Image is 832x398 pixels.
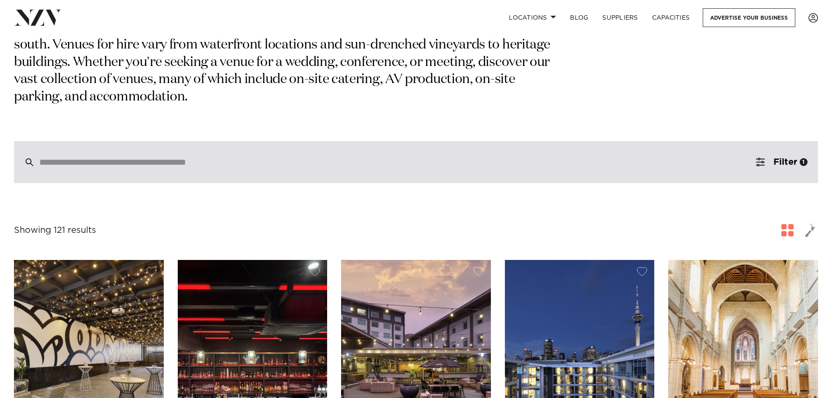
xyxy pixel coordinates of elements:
a: BLOG [563,8,595,27]
div: Showing 121 results [14,224,96,237]
img: nzv-logo.png [14,10,62,25]
a: Advertise your business [703,8,795,27]
div: 1 [800,158,808,166]
a: Locations [502,8,563,27]
span: Filter [773,158,797,166]
button: Filter1 [746,141,818,183]
a: Capacities [645,8,697,27]
a: SUPPLIERS [595,8,645,27]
